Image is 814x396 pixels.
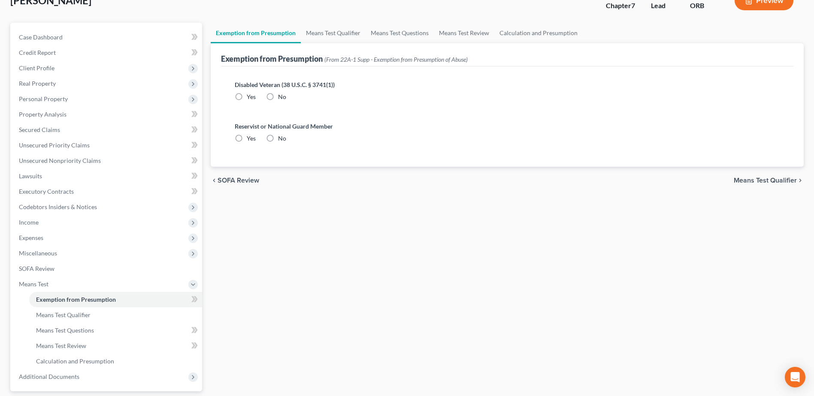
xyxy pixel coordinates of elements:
span: Exemption from Presumption [36,296,116,303]
span: Client Profile [19,64,54,72]
span: Unsecured Priority Claims [19,141,90,149]
span: Secured Claims [19,126,60,133]
span: Expenses [19,234,43,241]
a: Calculation and Presumption [494,23,583,43]
span: (From 22A-1 Supp - Exemption from Presumption of Abuse) [324,56,468,63]
a: Unsecured Priority Claims [12,138,202,153]
span: Income [19,219,39,226]
span: Calculation and Presumption [36,357,114,365]
a: Executory Contracts [12,184,202,199]
span: Means Test Questions [36,327,94,334]
label: Disabled Veteran (38 U.S.C. § 3741(1)) [235,80,780,89]
label: Reservist or National Guard Member [235,122,780,131]
span: Executory Contracts [19,188,74,195]
a: Means Test Questions [29,323,202,338]
span: Credit Report [19,49,56,56]
div: Exemption from Presumption [221,54,468,64]
span: 7 [631,1,635,9]
span: No [278,135,286,142]
div: Lead [651,1,676,11]
span: No [278,93,286,100]
button: Means Test Qualifier chevron_right [734,177,804,184]
div: Chapter [606,1,637,11]
a: Exemption from Presumption [29,292,202,307]
span: Yes [247,93,256,100]
i: chevron_left [211,177,218,184]
a: Unsecured Nonpriority Claims [12,153,202,168]
a: Means Test Qualifier [29,307,202,323]
span: Codebtors Insiders & Notices [19,203,97,210]
span: Means Test [19,280,48,288]
span: Means Test Review [36,342,86,349]
div: ORB [690,1,721,11]
span: SOFA Review [218,177,259,184]
span: Miscellaneous [19,249,57,257]
span: Additional Documents [19,373,79,380]
a: Means Test Review [29,338,202,354]
a: Property Analysis [12,107,202,122]
span: Means Test Qualifier [734,177,797,184]
a: Means Test Review [434,23,494,43]
a: Exemption from Presumption [211,23,301,43]
span: Case Dashboard [19,33,63,41]
a: Secured Claims [12,122,202,138]
a: Case Dashboard [12,30,202,45]
a: SOFA Review [12,261,202,276]
button: chevron_left SOFA Review [211,177,259,184]
span: Means Test Qualifier [36,311,91,318]
a: Means Test Qualifier [301,23,366,43]
a: Credit Report [12,45,202,60]
span: Yes [247,135,256,142]
a: Calculation and Presumption [29,354,202,369]
span: Unsecured Nonpriority Claims [19,157,101,164]
div: Open Intercom Messenger [785,367,805,387]
span: Personal Property [19,95,68,102]
span: Real Property [19,80,56,87]
span: SOFA Review [19,265,54,272]
span: Lawsuits [19,172,42,180]
i: chevron_right [797,177,804,184]
a: Means Test Questions [366,23,434,43]
span: Property Analysis [19,111,67,118]
a: Lawsuits [12,168,202,184]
